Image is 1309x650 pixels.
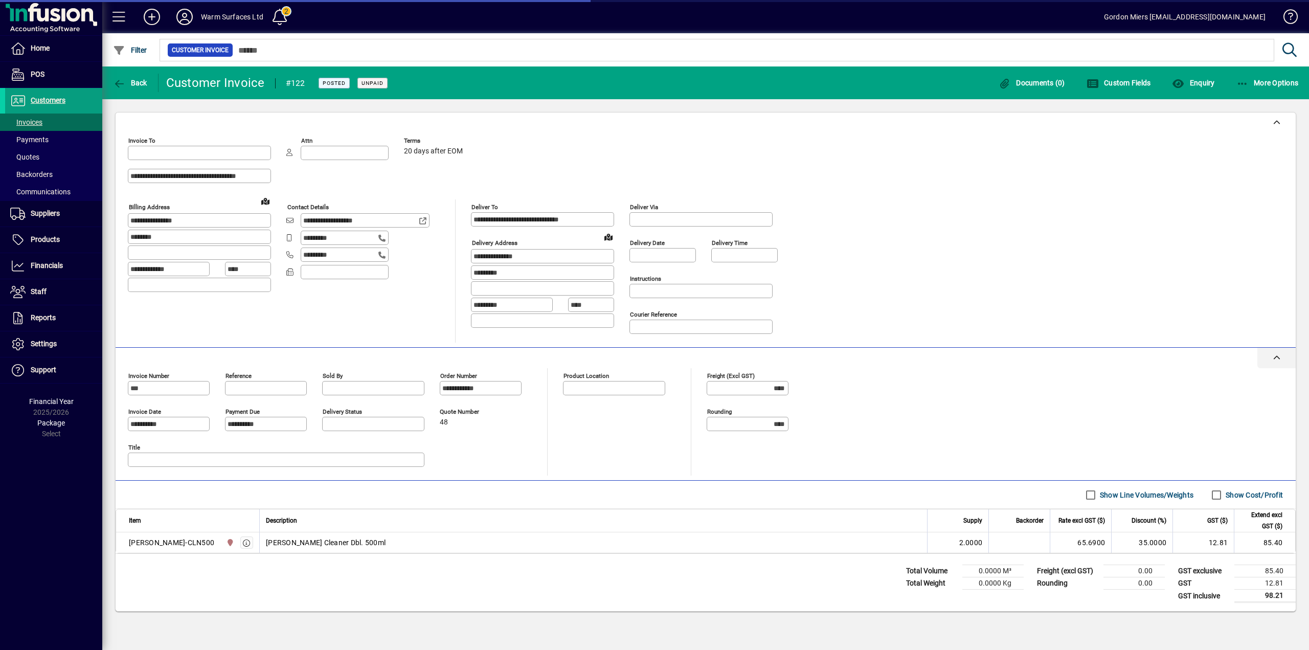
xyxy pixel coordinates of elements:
td: 0.00 [1103,565,1165,577]
td: Rounding [1032,577,1103,590]
mat-label: Invoice date [128,408,161,415]
label: Show Cost/Profit [1224,490,1283,500]
span: Back [113,79,147,87]
span: Suppliers [31,209,60,217]
td: 85.40 [1234,532,1295,553]
mat-label: Deliver To [471,204,498,211]
div: 65.6900 [1056,537,1105,548]
a: Support [5,357,102,383]
mat-label: Product location [563,372,609,379]
a: View on map [257,193,274,209]
mat-label: Rounding [707,408,732,415]
span: Staff [31,287,47,296]
span: 20 days after EOM [404,147,463,155]
mat-label: Sold by [323,372,343,379]
td: GST exclusive [1173,565,1234,577]
a: Quotes [5,148,102,166]
a: Settings [5,331,102,357]
span: Package [37,419,65,427]
td: 0.0000 M³ [962,565,1024,577]
span: Financial Year [29,397,74,406]
div: [PERSON_NAME]-CLN500 [129,537,214,548]
span: Supply [963,515,982,526]
span: Financials [31,261,63,270]
td: 35.0000 [1111,532,1172,553]
button: Custom Fields [1084,74,1154,92]
a: Staff [5,279,102,305]
mat-label: Deliver via [630,204,658,211]
a: Products [5,227,102,253]
span: Discount (%) [1132,515,1166,526]
td: 0.0000 Kg [962,577,1024,590]
mat-label: Title [128,444,140,451]
td: 85.40 [1234,565,1296,577]
mat-label: Freight (excl GST) [707,372,755,379]
mat-label: Reference [225,372,252,379]
span: Backorders [10,170,53,178]
span: Communications [10,188,71,196]
span: Filter [113,46,147,54]
td: 0.00 [1103,577,1165,590]
span: Reports [31,313,56,322]
a: Suppliers [5,201,102,227]
a: Communications [5,183,102,200]
mat-label: Order number [440,372,477,379]
span: Products [31,235,60,243]
div: #122 [286,75,305,92]
span: Posted [323,80,346,86]
button: Add [136,8,168,26]
a: Reports [5,305,102,331]
td: Total Volume [901,565,962,577]
mat-label: Delivery status [323,408,362,415]
td: 98.21 [1234,590,1296,602]
span: Unpaid [362,80,383,86]
span: Rate excl GST ($) [1058,515,1105,526]
span: 2.0000 [959,537,983,548]
a: POS [5,62,102,87]
span: Extend excl GST ($) [1240,509,1282,532]
a: Backorders [5,166,102,183]
span: Payments [10,136,49,144]
mat-label: Courier Reference [630,311,677,318]
span: Terms [404,138,465,144]
span: Invoices [10,118,42,126]
mat-label: Instructions [630,275,661,282]
span: Customers [31,96,65,104]
mat-label: Invoice number [128,372,169,379]
button: Enquiry [1169,74,1217,92]
span: Support [31,366,56,374]
mat-label: Delivery time [712,239,748,246]
td: 12.81 [1234,577,1296,590]
td: GST [1173,577,1234,590]
span: Settings [31,340,57,348]
span: [PERSON_NAME] Cleaner Dbl. 500ml [266,537,386,548]
mat-label: Delivery date [630,239,665,246]
a: Financials [5,253,102,279]
button: Filter [110,41,150,59]
span: More Options [1236,79,1299,87]
button: More Options [1234,74,1301,92]
button: Documents (0) [996,74,1068,92]
mat-label: Attn [301,137,312,144]
span: GST ($) [1207,515,1228,526]
td: Freight (excl GST) [1032,565,1103,577]
td: 12.81 [1172,532,1234,553]
a: Knowledge Base [1276,2,1296,35]
td: GST inclusive [1173,590,1234,602]
a: Payments [5,131,102,148]
span: Enquiry [1172,79,1214,87]
label: Show Line Volumes/Weights [1098,490,1193,500]
button: Profile [168,8,201,26]
div: Gordon Miers [EMAIL_ADDRESS][DOMAIN_NAME] [1104,9,1266,25]
a: View on map [600,229,617,245]
span: Home [31,44,50,52]
span: Custom Fields [1087,79,1151,87]
div: Customer Invoice [166,75,265,91]
span: Customer Invoice [172,45,229,55]
span: Backorder [1016,515,1044,526]
span: Quotes [10,153,39,161]
span: Documents (0) [999,79,1065,87]
button: Back [110,74,150,92]
app-page-header-button: Back [102,74,159,92]
span: Item [129,515,141,526]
